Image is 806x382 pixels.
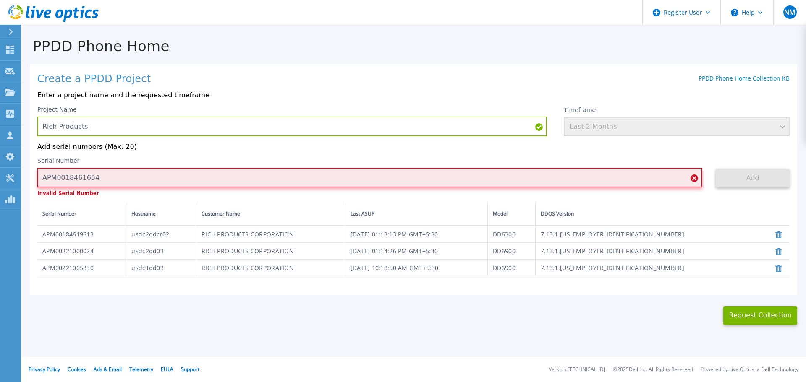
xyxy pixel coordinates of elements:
th: Customer Name [196,203,345,226]
li: Version: [TECHNICAL_ID] [549,367,605,372]
a: Ads & Email [94,366,122,373]
p: Add serial numbers (Max: 20) [37,143,790,151]
td: 7.13.1.[US_EMPLOYER_IDENTIFICATION_NUMBER] [536,226,758,243]
a: EULA [161,366,173,373]
td: [DATE] 01:14:26 PM GMT+5:30 [345,243,488,260]
th: Model [488,203,536,226]
li: © 2025 Dell Inc. All Rights Reserved [613,367,693,372]
td: RICH PRODUCTS CORPORATION [196,260,345,276]
h1: PPDD Phone Home [21,38,806,55]
p: Invalid Serial Number [37,191,702,196]
p: Enter a project name and the requested timeframe [37,91,790,99]
td: [DATE] 10:18:50 AM GMT+5:30 [345,260,488,276]
label: Project Name [37,107,77,112]
button: Add [716,169,790,187]
td: usdc2ddcr02 [126,226,196,243]
td: APM00221005330 [37,260,126,276]
li: Powered by Live Optics, a Dell Technology [701,367,798,372]
a: Cookies [68,366,86,373]
th: DDOS Version [536,203,758,226]
td: DD6900 [488,260,536,276]
td: APM00221000024 [37,243,126,260]
a: Telemetry [129,366,153,373]
input: Enter Project Name [37,117,547,136]
td: RICH PRODUCTS CORPORATION [196,243,345,260]
button: Request Collection [723,306,797,325]
h1: Create a PPDD Project [37,73,151,85]
span: NM [784,9,795,16]
td: 7.13.1.[US_EMPLOYER_IDENTIFICATION_NUMBER] [536,260,758,276]
a: Support [181,366,199,373]
a: Privacy Policy [29,366,60,373]
td: usdc1dd03 [126,260,196,276]
td: 7.13.1.[US_EMPLOYER_IDENTIFICATION_NUMBER] [536,243,758,260]
label: Timeframe [564,107,596,113]
th: Hostname [126,203,196,226]
td: RICH PRODUCTS CORPORATION [196,226,345,243]
input: Enter Serial Number [37,168,702,187]
td: DD6900 [488,243,536,260]
td: DD6300 [488,226,536,243]
th: Last ASUP [345,203,488,226]
th: Serial Number [37,203,126,226]
label: Serial Number [37,158,79,164]
td: usdc2dd03 [126,243,196,260]
td: [DATE] 01:13:13 PM GMT+5:30 [345,226,488,243]
a: PPDD Phone Home Collection KB [699,74,790,82]
td: APM00184619613 [37,226,126,243]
